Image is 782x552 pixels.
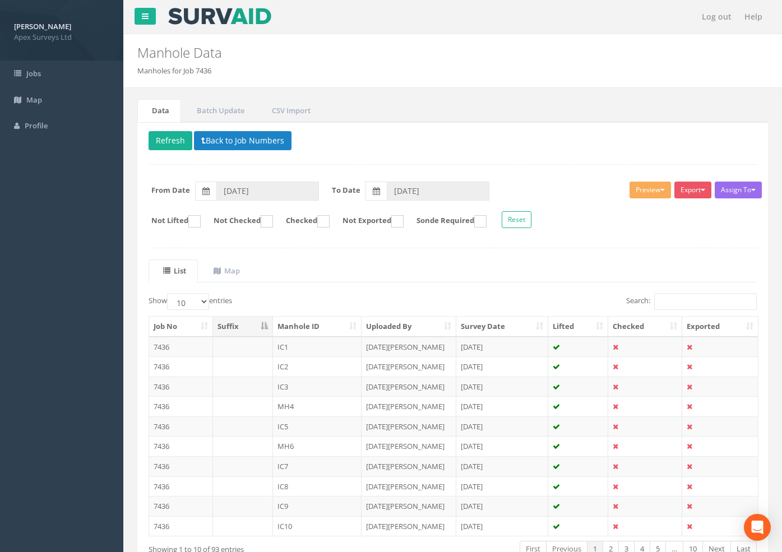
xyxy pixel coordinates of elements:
td: [DATE] [456,356,548,377]
label: Checked [275,215,330,228]
td: 7436 [149,456,213,476]
td: [DATE] [456,516,548,536]
button: Back to Job Numbers [194,131,291,150]
th: Survey Date: activate to sort column ascending [456,317,548,337]
td: 7436 [149,476,213,497]
td: 7436 [149,416,213,437]
a: CSV Import [257,99,322,122]
td: [DATE][PERSON_NAME] [362,496,456,516]
td: 7436 [149,496,213,516]
input: From Date [216,182,319,201]
th: Job No: activate to sort column ascending [149,317,213,337]
td: [DATE] [456,416,548,437]
a: Map [199,259,252,282]
td: [DATE][PERSON_NAME] [362,337,456,357]
td: [DATE][PERSON_NAME] [362,377,456,397]
span: Map [26,95,42,105]
select: Showentries [167,293,209,310]
span: Jobs [26,68,41,78]
th: Suffix: activate to sort column descending [213,317,273,337]
td: MH6 [273,436,362,456]
th: Manhole ID: activate to sort column ascending [273,317,362,337]
td: IC5 [273,416,362,437]
td: [DATE][PERSON_NAME] [362,436,456,456]
td: [DATE] [456,476,548,497]
td: [DATE] [456,377,548,397]
td: 7436 [149,516,213,536]
td: IC3 [273,377,362,397]
input: To Date [387,182,489,201]
button: Export [674,182,711,198]
button: Preview [630,182,671,198]
input: Search: [654,293,757,310]
a: Batch Update [182,99,256,122]
td: [DATE] [456,396,548,416]
td: IC10 [273,516,362,536]
td: 7436 [149,356,213,377]
label: Sonde Required [405,215,487,228]
strong: [PERSON_NAME] [14,21,71,31]
th: Exported: activate to sort column ascending [682,317,758,337]
td: 7436 [149,396,213,416]
span: Apex Surveys Ltd [14,32,109,43]
td: [DATE] [456,496,548,516]
td: [DATE][PERSON_NAME] [362,416,456,437]
td: 7436 [149,337,213,357]
td: [DATE][PERSON_NAME] [362,356,456,377]
td: [DATE][PERSON_NAME] [362,516,456,536]
td: IC9 [273,496,362,516]
th: Uploaded By: activate to sort column ascending [362,317,456,337]
label: To Date [332,185,360,196]
th: Lifted: activate to sort column ascending [548,317,609,337]
label: From Date [151,185,190,196]
a: [PERSON_NAME] Apex Surveys Ltd [14,18,109,42]
td: [DATE][PERSON_NAME] [362,476,456,497]
li: Manholes for Job 7436 [137,66,211,76]
label: Not Checked [202,215,273,228]
h2: Manhole Data [137,45,660,60]
td: IC1 [273,337,362,357]
label: Show entries [149,293,232,310]
button: Assign To [715,182,762,198]
td: MH4 [273,396,362,416]
td: IC8 [273,476,362,497]
td: [DATE] [456,337,548,357]
uib-tab-heading: List [163,266,186,276]
td: [DATE][PERSON_NAME] [362,456,456,476]
button: Refresh [149,131,192,150]
a: List [149,259,198,282]
td: IC7 [273,456,362,476]
th: Checked: activate to sort column ascending [608,317,682,337]
label: Search: [626,293,757,310]
div: Open Intercom Messenger [744,514,771,541]
td: 7436 [149,377,213,397]
td: [DATE] [456,436,548,456]
td: 7436 [149,436,213,456]
span: Profile [25,120,48,131]
td: [DATE][PERSON_NAME] [362,396,456,416]
td: [DATE] [456,456,548,476]
uib-tab-heading: Map [214,266,240,276]
button: Reset [502,211,531,228]
label: Not Lifted [140,215,201,228]
label: Not Exported [331,215,404,228]
td: IC2 [273,356,362,377]
a: Data [137,99,181,122]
